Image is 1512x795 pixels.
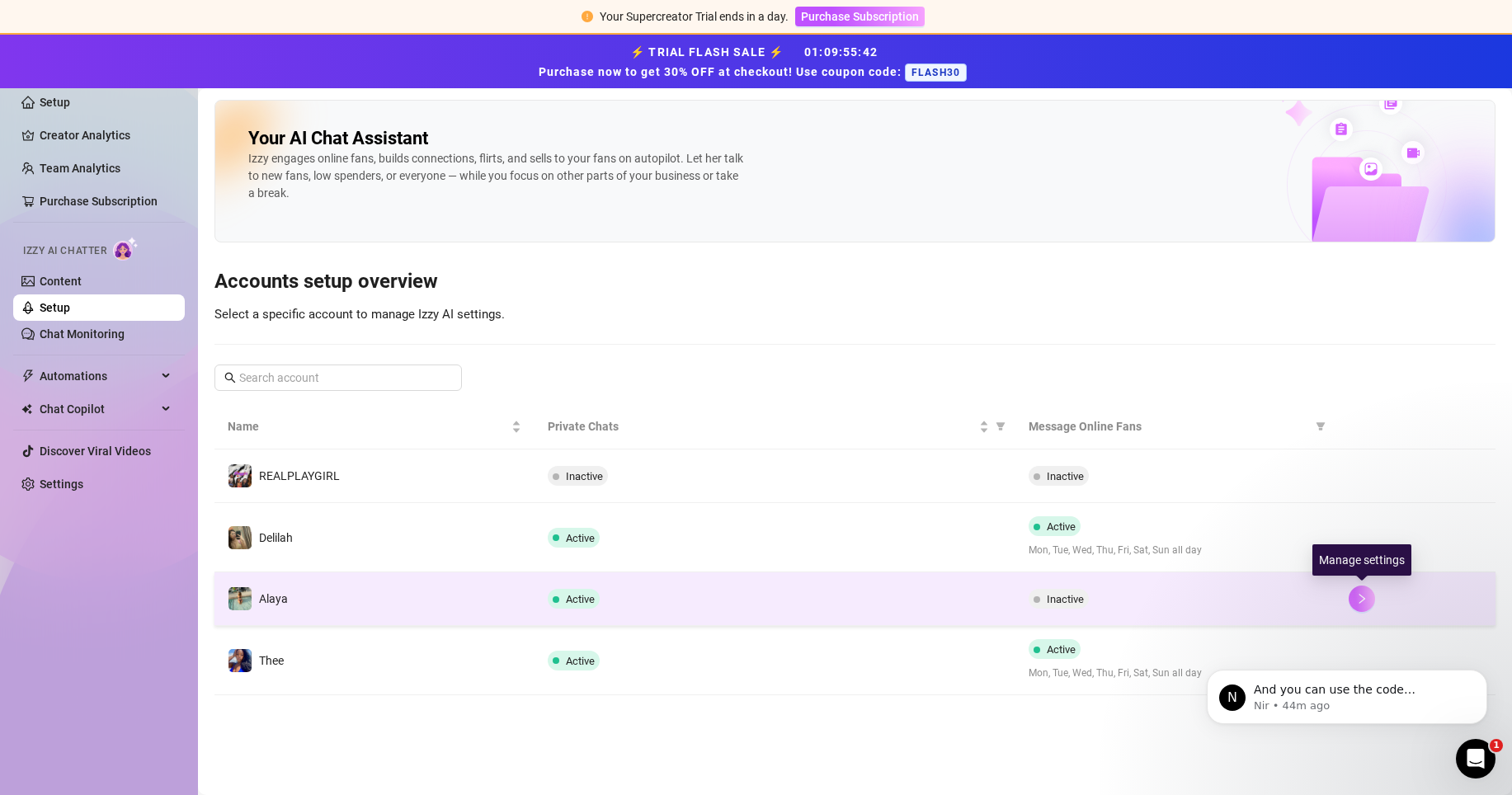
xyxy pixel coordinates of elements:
a: Setup [40,96,70,109]
button: right [1349,586,1375,612]
strong: ⚡ TRIAL FLASH SALE ⚡ [539,45,973,78]
a: Purchase Subscription [795,10,925,23]
span: 1 [1490,739,1503,752]
h3: Accounts setup overview [214,269,1496,295]
span: Delilah [259,531,293,544]
img: Thee [228,649,252,672]
h2: Your AI Chat Assistant [248,127,428,150]
a: Settings [40,477,83,491]
th: Name [214,404,535,449]
img: Alaya [228,587,252,610]
span: Thee [259,654,284,667]
iframe: Intercom notifications message [1182,635,1512,750]
iframe: Intercom live chat [1456,739,1496,779]
img: Chat Copilot [21,403,32,415]
span: FLASH30 [905,64,967,82]
span: Select a specific account to manage Izzy AI settings. [214,307,505,322]
a: Discover Viral Videos [40,445,151,458]
span: filter [996,421,1006,431]
span: Chat Copilot [40,396,157,422]
span: 01 : 09 : 55 : 42 [804,45,878,59]
span: Your Supercreator Trial ends in a day. [600,10,789,23]
span: Active [566,593,595,605]
span: Message Online Fans [1029,417,1309,435]
div: Izzy engages online fans, builds connections, flirts, and sells to your fans on autopilot. Let he... [248,150,743,202]
a: Team Analytics [40,162,120,175]
span: Active [1047,520,1076,533]
img: Delilah [228,526,252,549]
span: Alaya [259,592,288,605]
span: exclamation-circle [582,11,593,22]
span: filter [1316,421,1326,431]
a: Setup [40,301,70,314]
span: Mon, Tue, Wed, Thu, Fri, Sat, Sun all day [1029,666,1322,681]
div: Manage settings [1312,544,1411,576]
span: thunderbolt [21,369,35,383]
span: Inactive [566,470,603,482]
span: Name [228,417,508,435]
span: Inactive [1047,593,1084,605]
input: Search account [239,369,439,387]
span: REALPLAYGIRL [259,469,340,482]
span: filter [992,414,1009,439]
span: Active [566,655,595,667]
span: Purchase Subscription [801,10,919,23]
span: right [1356,593,1368,604]
a: Content [40,275,82,288]
span: Automations [40,363,157,389]
span: Mon, Tue, Wed, Thu, Fri, Sat, Sun all day [1029,543,1322,558]
img: AI Chatter [113,237,139,261]
span: Active [1047,643,1076,656]
span: Inactive [1047,470,1084,482]
img: ai-chatter-content-library-cLFOSyPT.png [1239,73,1495,242]
span: Active [566,532,595,544]
th: Private Chats [535,404,1015,449]
span: search [224,372,236,383]
span: Izzy AI Chatter [23,243,106,259]
span: filter [1312,414,1329,439]
a: Creator Analytics [40,122,172,148]
a: Purchase Subscription [40,195,158,208]
button: Purchase Subscription [795,7,925,26]
img: REALPLAYGIRL [228,464,252,487]
span: Private Chats [548,417,975,435]
strong: Purchase now to get 30% OFF at checkout! Use coupon code: [539,65,905,78]
a: Chat Monitoring [40,327,125,341]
